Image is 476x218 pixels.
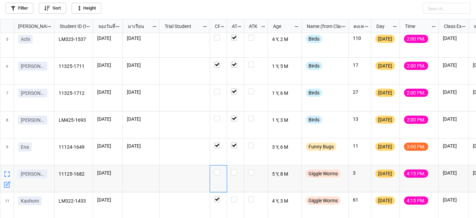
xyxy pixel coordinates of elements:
[0,19,55,33] div: grid
[56,23,86,30] div: Student ID (from [PERSON_NAME] Name)
[21,36,30,43] p: Achi
[72,3,101,14] a: Height
[161,23,202,30] div: Trial Student
[303,23,341,30] div: Name (from Class)
[269,23,294,30] div: Age
[21,198,39,204] p: Kaohom
[228,23,237,30] div: ATT
[124,23,152,30] div: มาเรียน
[14,23,47,30] div: [PERSON_NAME] Name
[401,23,431,30] div: Time
[21,144,29,150] p: Ena
[94,23,116,30] div: จองวันที่
[21,171,45,177] p: [PERSON_NAME]
[211,23,220,30] div: CF
[21,63,45,70] p: [PERSON_NAME]
[5,3,33,14] a: Filter
[21,90,45,97] p: [PERSON_NAME]
[349,23,364,30] div: คงเหลือ (from Nick Name)
[245,23,261,30] div: ATK
[39,3,66,14] a: Sort
[440,23,462,30] div: Class Expiration
[6,139,8,165] span: 9
[6,85,8,111] span: 7
[6,58,8,84] span: 6
[6,112,8,138] span: 8
[6,31,8,57] span: 5
[21,117,45,123] p: [PERSON_NAME]
[423,3,471,14] input: Search...
[372,23,393,30] div: Day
